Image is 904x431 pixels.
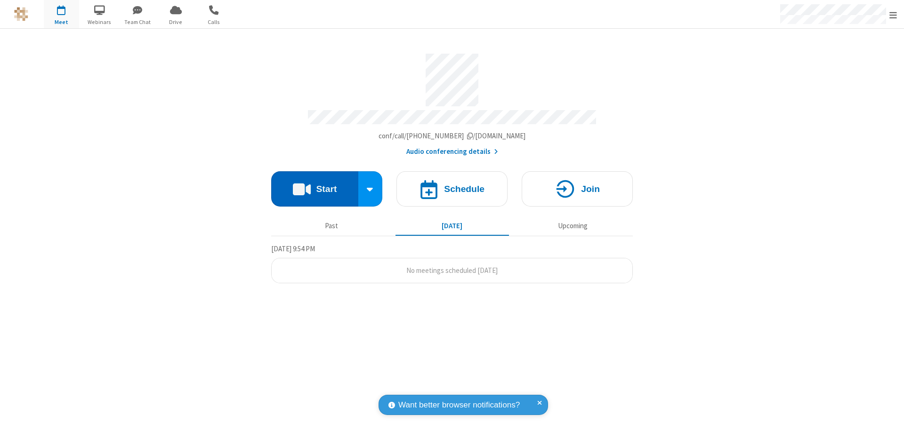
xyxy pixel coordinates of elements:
[395,217,509,235] button: [DATE]
[196,18,232,26] span: Calls
[271,244,315,253] span: [DATE] 9:54 PM
[14,7,28,21] img: QA Selenium DO NOT DELETE OR CHANGE
[398,399,520,411] span: Want better browser notifications?
[271,243,633,284] section: Today's Meetings
[406,266,498,275] span: No meetings scheduled [DATE]
[316,184,337,193] h4: Start
[522,171,633,207] button: Join
[396,171,508,207] button: Schedule
[358,171,383,207] div: Start conference options
[406,146,498,157] button: Audio conferencing details
[44,18,79,26] span: Meet
[82,18,117,26] span: Webinars
[120,18,155,26] span: Team Chat
[516,217,630,235] button: Upcoming
[275,217,388,235] button: Past
[379,131,526,140] span: Copy my meeting room link
[444,184,484,193] h4: Schedule
[581,184,600,193] h4: Join
[379,131,526,142] button: Copy my meeting room linkCopy my meeting room link
[271,47,633,157] section: Account details
[158,18,194,26] span: Drive
[271,171,358,207] button: Start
